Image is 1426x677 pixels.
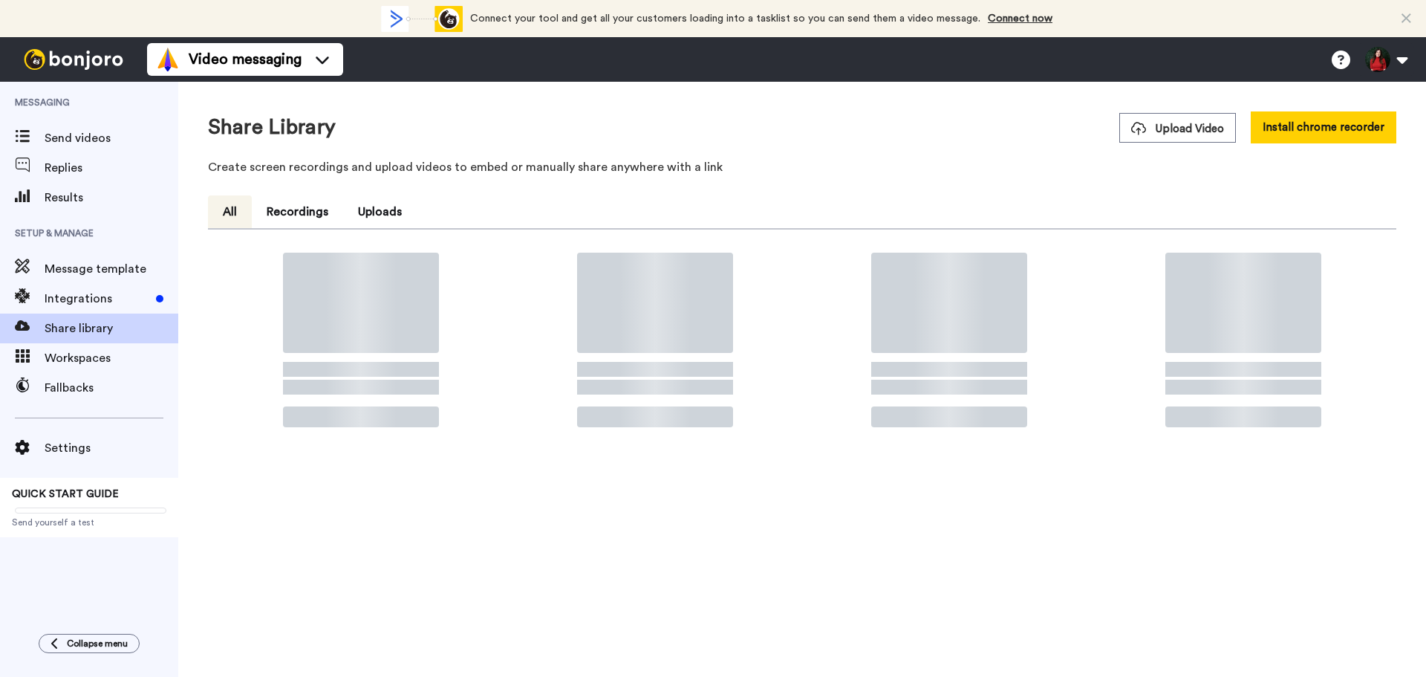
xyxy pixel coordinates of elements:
img: vm-color.svg [156,48,180,71]
button: Install chrome recorder [1251,111,1396,143]
a: Connect now [988,13,1052,24]
p: Create screen recordings and upload videos to embed or manually share anywhere with a link [208,158,1396,176]
span: Collapse menu [67,638,128,650]
span: QUICK START GUIDE [12,489,119,499]
button: All [208,195,252,228]
span: Share library [45,320,178,337]
button: Uploads [343,195,417,228]
button: Recordings [252,195,343,228]
span: Replies [45,159,178,177]
button: Collapse menu [39,634,140,653]
span: Message template [45,260,178,278]
span: Workspaces [45,349,178,367]
span: Settings [45,439,178,457]
div: animation [381,6,463,32]
img: bj-logo-header-white.svg [18,49,129,70]
h1: Share Library [208,116,336,139]
span: Connect your tool and get all your customers loading into a tasklist so you can send them a video... [470,13,980,24]
span: Send videos [45,129,178,147]
button: Upload Video [1119,113,1236,143]
span: Send yourself a test [12,516,166,528]
span: Video messaging [189,49,302,70]
span: Results [45,189,178,207]
span: Upload Video [1131,121,1224,137]
span: Fallbacks [45,379,178,397]
span: Integrations [45,290,150,308]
